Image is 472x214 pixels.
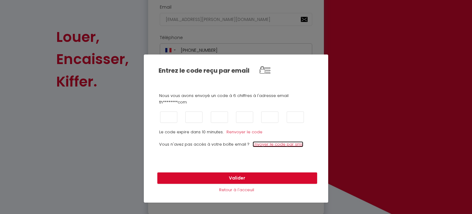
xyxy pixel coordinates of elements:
p: Nous vous avons envoyé un code à 6 chiffres à l'adresse email th********com [159,93,313,105]
button: Valider [157,172,317,184]
h2: Entrez le code reçu par email [159,67,254,74]
a: Retour à l'acceuil [219,187,254,193]
img: NO IMAGE [254,59,276,81]
p: Le code expire dans 10 minutes. [159,129,223,135]
a: Renvoyer le code [226,129,262,135]
p: Vous n'avez pas accès à votre boîte email ? [159,141,250,154]
a: Envoyer le code par sms [253,141,303,147]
